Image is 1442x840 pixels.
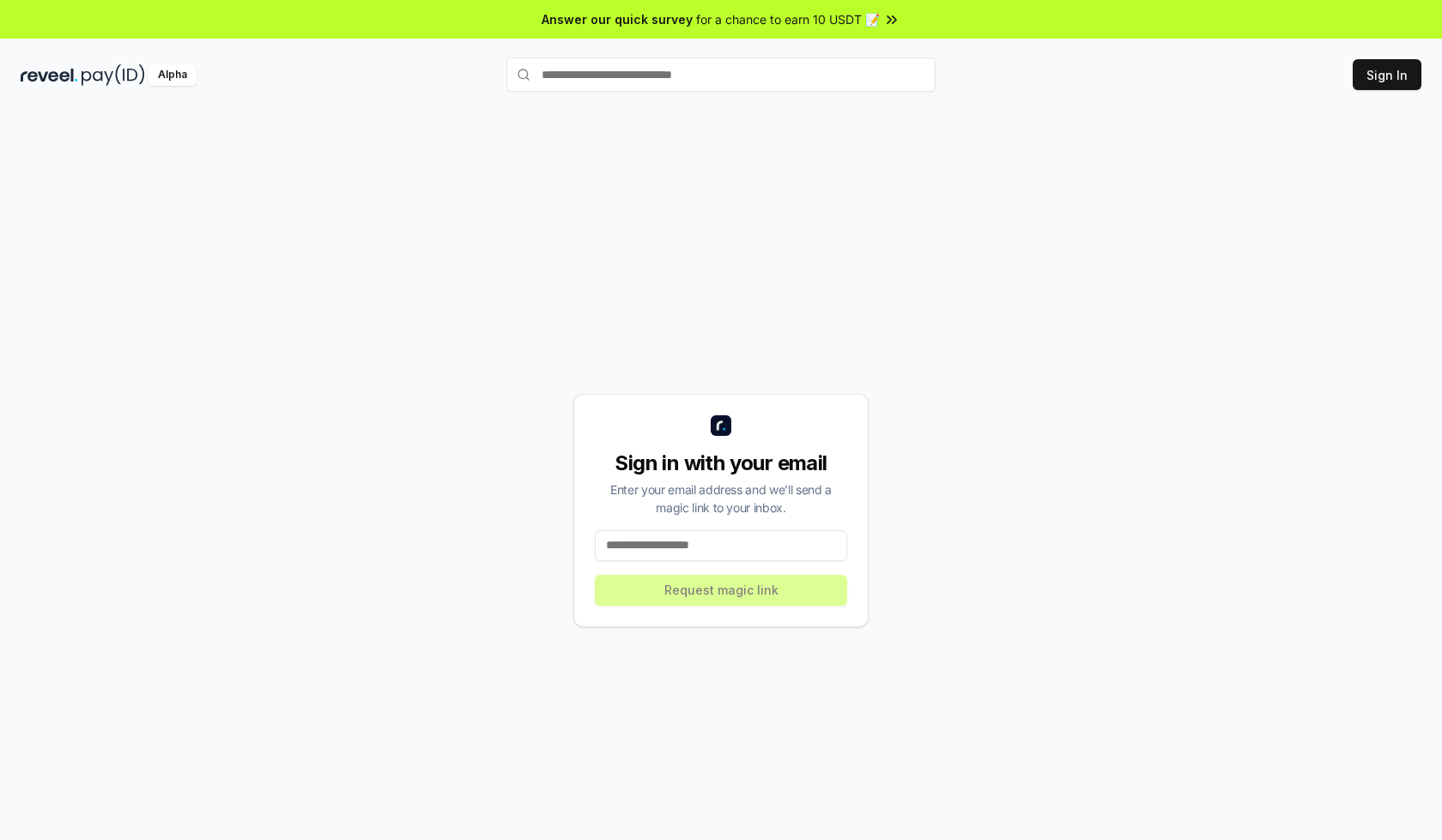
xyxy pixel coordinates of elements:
[1353,59,1421,90] button: Sign In
[595,480,847,517] div: Enter your email address and we’ll send a magic link to your inbox.
[696,10,880,28] span: for a chance to earn 10 USDT 📝
[542,10,693,28] span: Answer our quick survey
[595,450,847,477] div: Sign in with your email
[711,415,731,436] img: logo_small
[21,64,78,86] img: reveel_dark
[82,64,145,86] img: pay_id
[148,64,197,86] div: Alpha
